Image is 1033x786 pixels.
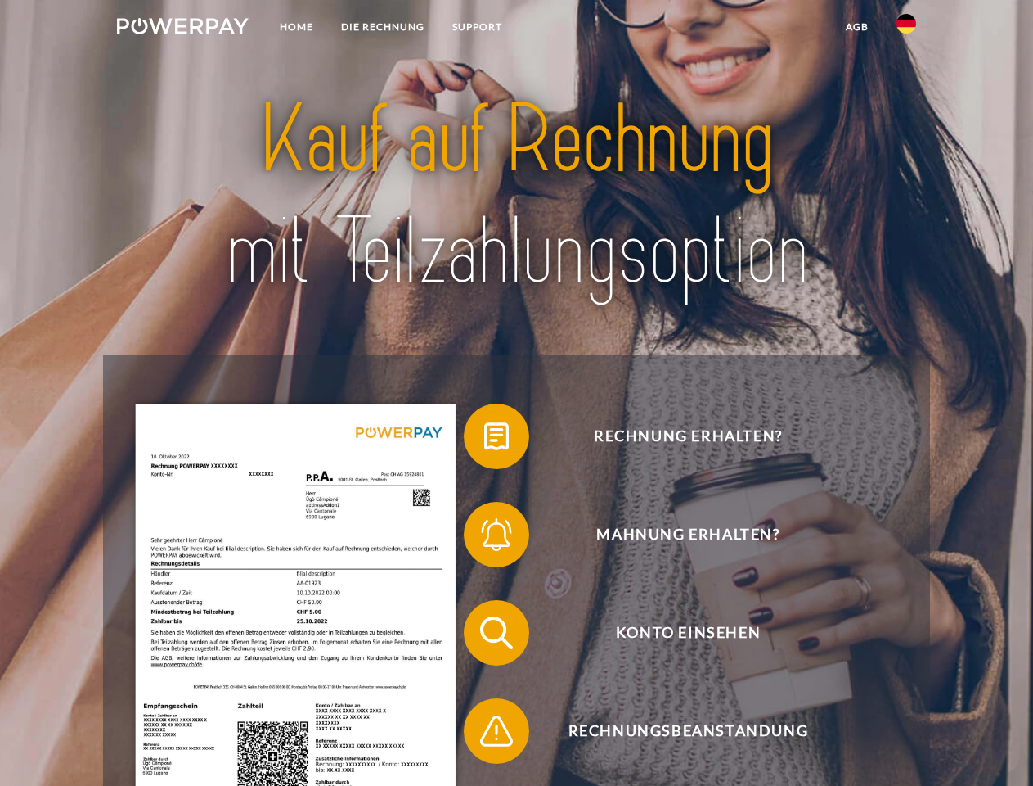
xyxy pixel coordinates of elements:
a: SUPPORT [438,12,516,42]
span: Mahnung erhalten? [487,502,888,567]
a: agb [832,12,883,42]
span: Rechnungsbeanstandung [487,698,888,764]
button: Mahnung erhalten? [464,502,889,567]
img: de [896,14,916,34]
img: logo-powerpay-white.svg [117,18,249,34]
img: qb_bell.svg [476,514,517,555]
img: qb_search.svg [476,612,517,653]
img: title-powerpay_de.svg [156,79,877,314]
span: Konto einsehen [487,600,888,666]
button: Rechnungsbeanstandung [464,698,889,764]
button: Konto einsehen [464,600,889,666]
iframe: Button to launch messaging window [968,720,1020,773]
a: DIE RECHNUNG [327,12,438,42]
a: Home [266,12,327,42]
button: Rechnung erhalten? [464,404,889,469]
img: qb_bill.svg [476,416,517,457]
span: Rechnung erhalten? [487,404,888,469]
img: qb_warning.svg [476,711,517,752]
